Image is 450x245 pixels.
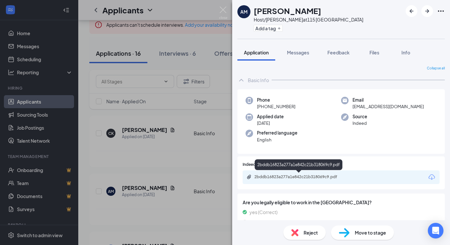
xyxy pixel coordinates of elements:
h1: [PERSON_NAME] [254,5,321,16]
span: Reject [304,229,318,236]
div: AM [240,8,247,15]
svg: Plus [277,26,281,30]
span: [PHONE_NUMBER] [257,103,295,110]
svg: Paperclip [247,174,252,180]
div: 2bddb16823a277a1e842c21b318069c9.pdf [254,174,346,180]
span: Files [369,50,379,55]
button: ArrowLeftNew [406,5,417,17]
svg: Download [428,173,436,181]
span: Indeed [352,120,367,126]
span: Are you legally eligible to work in the [GEOGRAPHIC_DATA]? [243,199,440,206]
span: Feedback [327,50,350,55]
a: Paperclip2bddb16823a277a1e842c21b318069c9.pdf [247,174,352,180]
span: Info [401,50,410,55]
span: Preferred language [257,130,297,136]
span: Email [352,97,424,103]
span: Indeed Resume [243,162,271,168]
span: [DATE] [257,120,284,126]
svg: ArrowRight [423,7,431,15]
button: PlusAdd a tag [254,25,283,32]
span: no [249,218,255,225]
svg: Ellipses [437,7,445,15]
div: Basic Info [248,77,269,83]
span: Applied date [257,113,284,120]
span: Source [352,113,367,120]
div: Open Intercom Messenger [428,223,443,238]
span: Messages [287,50,309,55]
div: 2bddb16823a277a1e842c21b318069c9.pdf [255,159,342,170]
span: [EMAIL_ADDRESS][DOMAIN_NAME] [352,103,424,110]
svg: ArrowLeftNew [408,7,415,15]
span: Move to stage [355,229,386,236]
div: Host/[PERSON_NAME] at 115 [GEOGRAPHIC_DATA] [254,16,363,23]
span: Application [244,50,269,55]
span: Collapse all [427,66,445,71]
span: yes (Correct) [249,209,277,216]
button: ArrowRight [421,5,433,17]
span: English [257,137,297,143]
span: Phone [257,97,295,103]
svg: ChevronUp [237,76,245,84]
